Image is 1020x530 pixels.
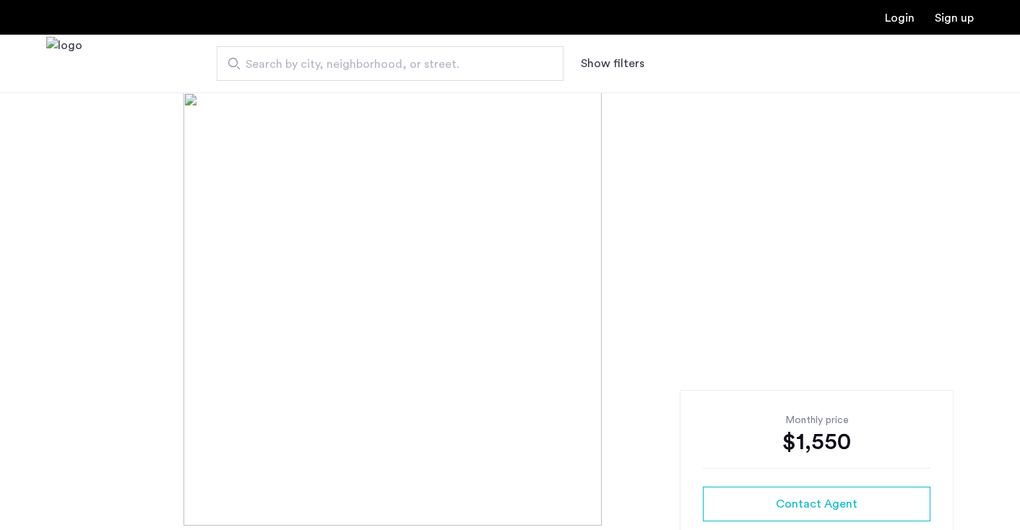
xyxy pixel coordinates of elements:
button: Show or hide filters [581,55,644,72]
a: Cazamio Logo [46,37,82,91]
input: Apartment Search [217,46,563,81]
button: button [703,487,930,521]
a: Registration [935,12,974,24]
img: logo [46,37,82,91]
img: [object%20Object] [183,92,837,526]
span: Search by city, neighborhood, or street. [246,56,523,73]
div: Monthly price [703,413,930,427]
div: $1,550 [703,427,930,456]
a: Login [885,12,915,24]
span: Contact Agent [776,495,857,513]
